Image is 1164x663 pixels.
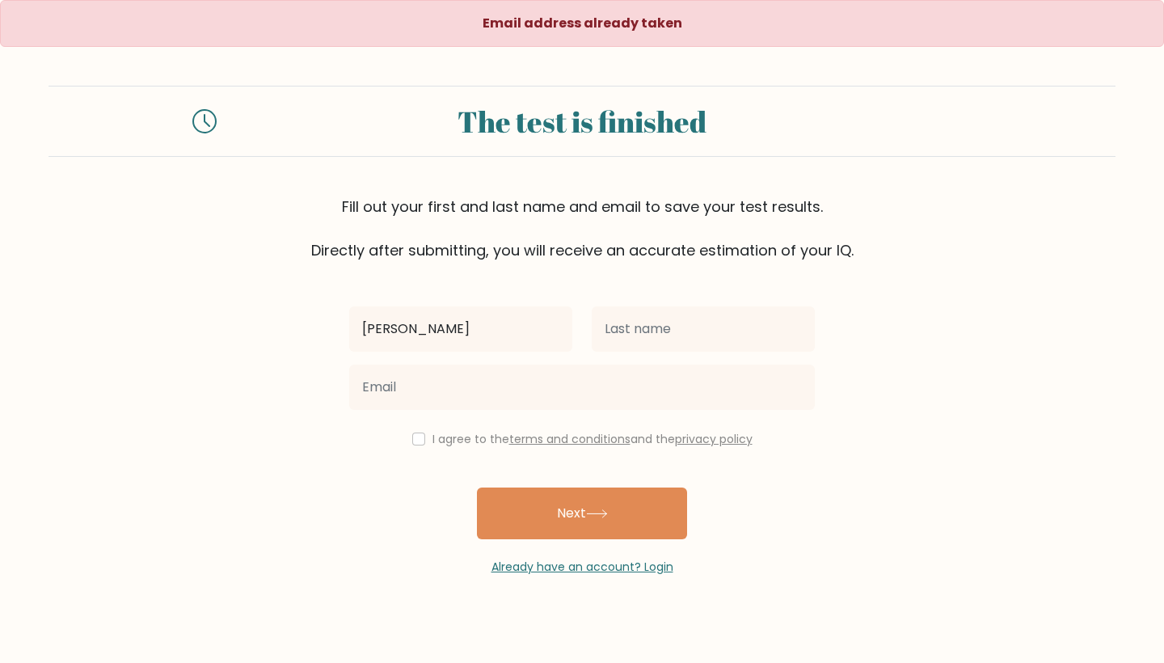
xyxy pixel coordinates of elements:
[483,14,682,32] strong: Email address already taken
[592,306,815,352] input: Last name
[477,488,687,539] button: Next
[349,306,572,352] input: First name
[491,559,673,575] a: Already have an account? Login
[48,196,1115,261] div: Fill out your first and last name and email to save your test results. Directly after submitting,...
[432,431,753,447] label: I agree to the and the
[509,431,630,447] a: terms and conditions
[349,365,815,410] input: Email
[675,431,753,447] a: privacy policy
[236,99,928,143] div: The test is finished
